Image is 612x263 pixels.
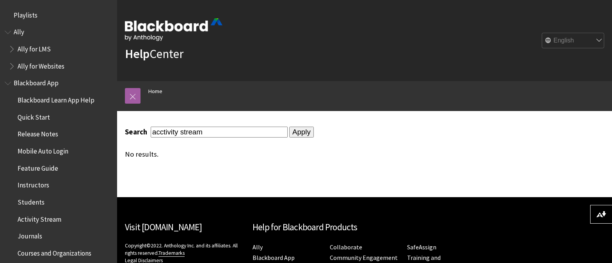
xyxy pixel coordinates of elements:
[289,127,314,138] input: Apply
[125,18,222,41] img: Blackboard by Anthology
[158,250,185,257] a: Trademarks
[18,230,42,240] span: Journals
[253,221,477,234] h2: Help for Blackboard Products
[14,26,24,36] span: Ally
[407,243,436,251] a: SafeAssign
[18,162,58,172] span: Feature Guide
[18,111,50,121] span: Quick Start
[18,145,68,155] span: Mobile Auto Login
[330,243,362,251] a: Collaborate
[542,33,605,49] select: Site Language Selector
[253,254,295,262] a: Blackboard App
[18,94,94,104] span: Blackboard Learn App Help
[253,243,263,251] a: Ally
[14,9,37,19] span: Playlists
[5,9,112,22] nav: Book outline for Playlists
[18,247,91,257] span: Courses and Organizations
[18,128,58,138] span: Release Notes
[125,46,149,62] strong: Help
[125,46,183,62] a: HelpCenter
[125,221,202,233] a: Visit [DOMAIN_NAME]
[18,60,64,70] span: Ally for Websites
[18,196,44,206] span: Students
[5,26,112,73] nav: Book outline for Anthology Ally Help
[125,127,149,136] label: Search
[330,254,398,262] a: Community Engagement
[14,77,59,87] span: Blackboard App
[18,42,51,53] span: Ally for LMS
[125,150,489,159] div: No results.
[148,86,162,96] a: Home
[18,213,61,223] span: Activity Stream
[18,179,49,189] span: Instructors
